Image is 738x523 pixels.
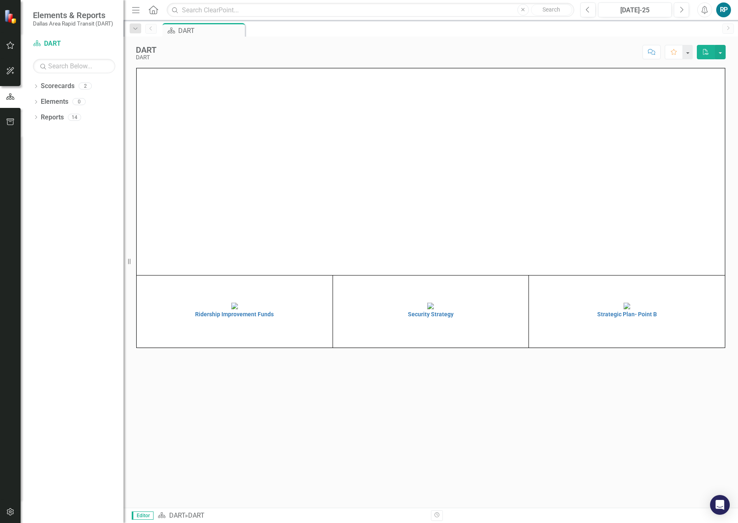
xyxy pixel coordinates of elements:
[598,2,672,17] button: [DATE]-25
[167,3,574,17] input: Search ClearPoint...
[542,6,560,13] span: Search
[132,511,154,520] span: Editor
[335,302,527,318] a: Security Strategy
[4,9,19,24] img: ClearPoint Strategy
[41,82,74,91] a: Scorecards
[531,302,723,318] a: Strategic Plan- Point B
[158,511,425,521] div: »
[41,97,68,107] a: Elements
[178,26,243,36] div: DART
[531,311,723,318] h4: Strategic Plan- Point B
[136,45,156,54] div: DART
[169,511,185,519] a: DART
[33,59,115,73] input: Search Below...
[33,20,113,27] small: Dallas Area Rapid Transit (DART)
[716,2,731,17] button: RP
[624,303,630,309] img: mceclip4%20v3.png
[139,302,331,318] a: Ridership Improvement Funds
[427,303,434,309] img: mceclip2%20v4.png
[335,311,527,318] h4: Security Strategy
[531,4,572,16] button: Search
[72,98,86,105] div: 0
[33,39,115,49] a: DART
[601,5,669,15] div: [DATE]-25
[79,83,92,90] div: 2
[139,311,331,318] h4: Ridership Improvement Funds
[33,10,113,20] span: Elements & Reports
[136,54,156,61] div: DART
[710,495,730,515] div: Open Intercom Messenger
[68,114,81,121] div: 14
[188,511,205,519] div: DART
[41,113,64,122] a: Reports
[231,303,238,309] img: mceclip1%20v4.png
